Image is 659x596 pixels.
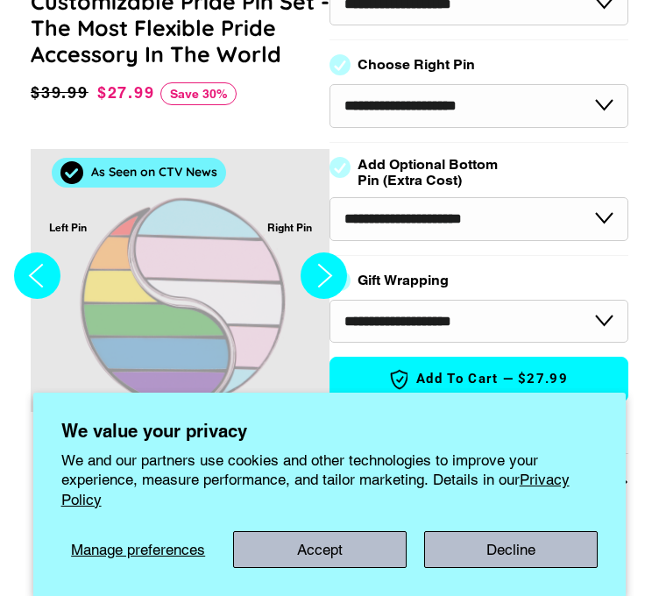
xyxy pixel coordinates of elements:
span: Manage preferences [71,541,205,558]
a: Privacy Policy [61,471,570,507]
button: Decline [424,531,598,568]
button: Manage preferences [61,531,216,568]
button: Add to Cart —$27.99 [329,357,628,402]
label: Gift Wrapping [358,273,449,288]
button: Accept [233,531,407,568]
span: Save 30% [160,82,237,105]
label: Choose Right Pin [358,57,475,73]
span: Add to Cart — [357,368,601,391]
span: $27.99 [518,371,568,387]
button: Previous slide [9,123,66,436]
span: $39.99 [31,83,89,102]
div: 1 / 7 [31,149,329,412]
button: Next slide [301,123,347,436]
span: $27.99 [97,83,155,102]
h2: We value your privacy [61,421,599,442]
label: Add Optional Bottom Pin (Extra Cost) [358,157,505,188]
p: We and our partners use cookies and other technologies to improve your experience, measure perfor... [61,451,599,508]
